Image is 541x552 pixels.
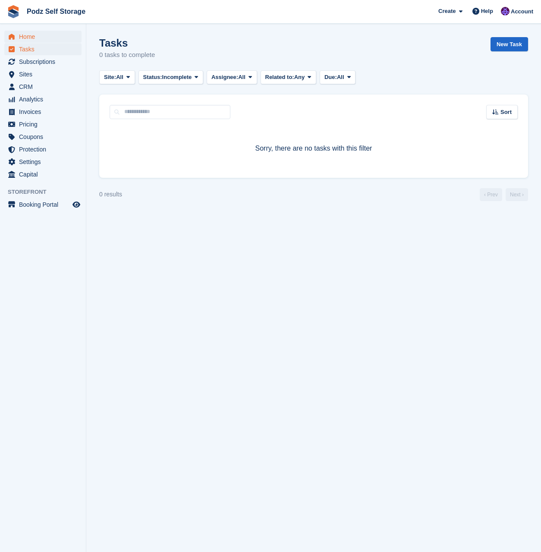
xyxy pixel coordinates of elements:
a: menu [4,199,82,211]
span: Analytics [19,93,71,105]
a: menu [4,168,82,180]
a: menu [4,156,82,168]
a: menu [4,131,82,143]
span: Incomplete [162,73,192,82]
h1: Tasks [99,37,155,49]
a: Podz Self Storage [23,4,89,19]
button: Due: All [320,70,355,85]
span: Protection [19,143,71,155]
a: Next [506,188,528,201]
span: Any [294,73,305,82]
span: Assignee: [211,73,238,82]
span: Pricing [19,118,71,130]
img: stora-icon-8386f47178a22dfd0bd8f6a31ec36ba5ce8667c1dd55bd0f319d3a0aa187defe.svg [7,5,20,18]
a: Preview store [71,199,82,210]
span: Home [19,31,71,43]
img: Jawed Chowdhary [501,7,510,16]
span: Site: [104,73,116,82]
span: Capital [19,168,71,180]
a: menu [4,118,82,130]
a: menu [4,81,82,93]
span: Sites [19,68,71,80]
a: New Task [491,37,528,51]
span: Tasks [19,43,71,55]
span: Subscriptions [19,56,71,68]
p: 0 tasks to complete [99,50,155,60]
a: menu [4,43,82,55]
a: menu [4,106,82,118]
a: menu [4,93,82,105]
span: Invoices [19,106,71,118]
span: All [337,73,344,82]
span: All [238,73,245,82]
button: Assignee: All [207,70,257,85]
button: Status: Incomplete [138,70,203,85]
a: menu [4,143,82,155]
span: CRM [19,81,71,93]
span: Related to: [265,73,294,82]
div: 0 results [99,190,122,199]
a: menu [4,68,82,80]
button: Related to: Any [261,70,316,85]
span: Booking Portal [19,199,71,211]
span: Create [438,7,456,16]
span: Status: [143,73,162,82]
span: All [116,73,123,82]
span: Settings [19,156,71,168]
nav: Page [478,188,530,201]
span: Due: [324,73,337,82]
a: menu [4,31,82,43]
button: Site: All [99,70,135,85]
span: Sort [500,108,512,117]
a: Previous [480,188,502,201]
span: Coupons [19,131,71,143]
span: Account [511,7,533,16]
span: Help [481,7,493,16]
span: Storefront [8,188,86,196]
p: Sorry, there are no tasks with this filter [110,143,518,154]
a: menu [4,56,82,68]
